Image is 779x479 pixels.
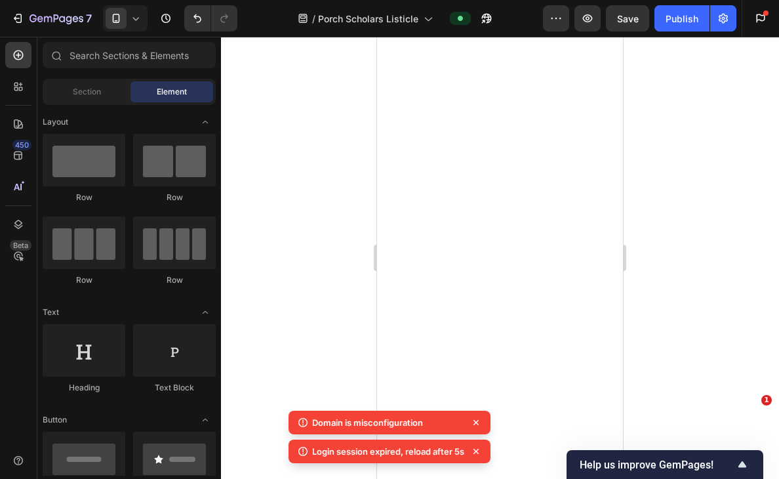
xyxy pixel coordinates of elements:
[12,140,31,150] div: 450
[73,86,101,98] span: Section
[10,240,31,251] div: Beta
[580,457,750,472] button: Show survey - Help us improve GemPages!
[666,12,698,26] div: Publish
[43,274,125,286] div: Row
[133,382,216,394] div: Text Block
[312,416,423,429] p: Domain is misconfiguration
[43,116,68,128] span: Layout
[606,5,649,31] button: Save
[318,12,418,26] span: Porch Scholars Listicle
[195,302,216,323] span: Toggle open
[734,415,766,446] iframe: Intercom live chat
[184,5,237,31] div: Undo/Redo
[86,10,92,26] p: 7
[580,459,734,471] span: Help us improve GemPages!
[43,192,125,203] div: Row
[43,414,67,426] span: Button
[133,192,216,203] div: Row
[761,395,772,406] span: 1
[312,12,315,26] span: /
[195,112,216,133] span: Toggle open
[43,382,125,394] div: Heading
[157,86,187,98] span: Element
[377,37,623,479] iframe: Design area
[312,445,464,458] p: Login session expired, reload after 5s
[133,274,216,286] div: Row
[654,5,709,31] button: Publish
[43,42,216,68] input: Search Sections & Elements
[195,409,216,430] span: Toggle open
[617,13,639,24] span: Save
[43,306,59,318] span: Text
[5,5,98,31] button: 7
